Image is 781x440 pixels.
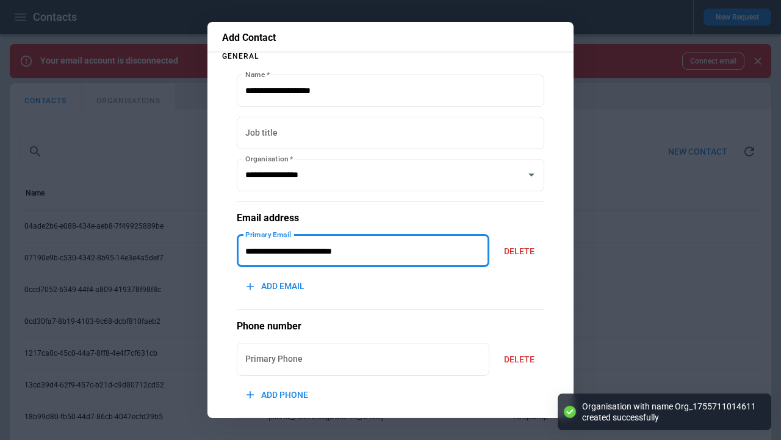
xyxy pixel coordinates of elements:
[245,229,292,240] label: Primary Email
[237,211,544,225] h5: Email address
[222,32,559,44] p: Add Contact
[245,69,270,79] label: Name
[523,166,540,183] button: Open
[237,382,318,408] button: ADD PHONE
[237,273,314,299] button: ADD EMAIL
[494,346,544,373] button: DELETE
[245,153,293,164] label: Organisation
[237,417,544,436] p: Notes
[494,238,544,265] button: DELETE
[582,401,759,423] div: Organisation with name Org_1755711014611 created successfully
[222,53,559,60] p: General
[237,320,544,333] h5: Phone number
